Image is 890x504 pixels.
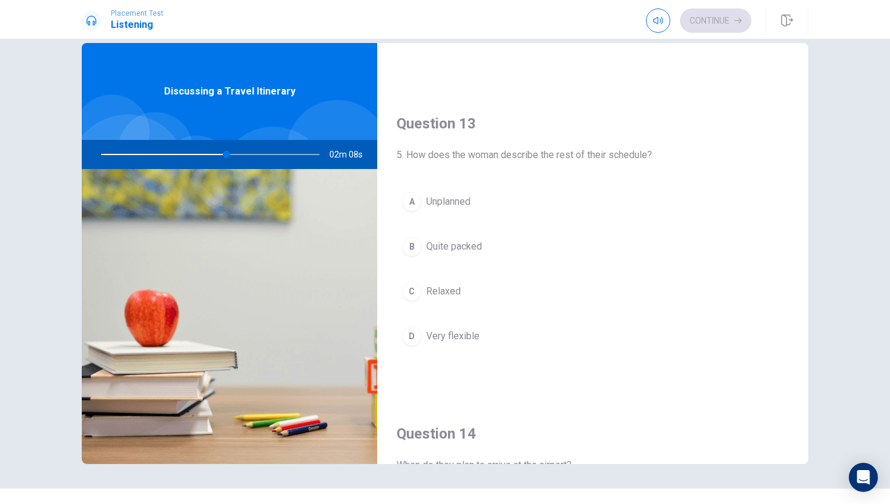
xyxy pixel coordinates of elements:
h4: Question 13 [397,114,789,133]
h1: Listening [111,18,163,32]
button: AUnplanned [397,187,789,217]
button: BQuite packed [397,231,789,262]
span: Discussing a Travel Itinerary [164,84,295,99]
span: 5. How does the woman describe the rest of their schedule? [397,148,789,162]
div: D [402,327,421,346]
span: Very flexible [426,329,480,343]
span: 02m 08s [329,140,372,169]
div: Open Intercom Messenger [849,463,878,492]
span: When do they plan to arrive at the airport? [397,458,789,472]
h4: Question 14 [397,424,789,443]
span: Relaxed [426,284,461,299]
div: B [402,237,421,256]
div: A [402,192,421,211]
img: Discussing a Travel Itinerary [82,169,377,464]
span: Placement Test [111,9,163,18]
button: CRelaxed [397,276,789,307]
div: C [402,282,421,301]
button: DVery flexible [397,321,789,351]
span: Quite packed [426,239,482,254]
span: Unplanned [426,194,470,209]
